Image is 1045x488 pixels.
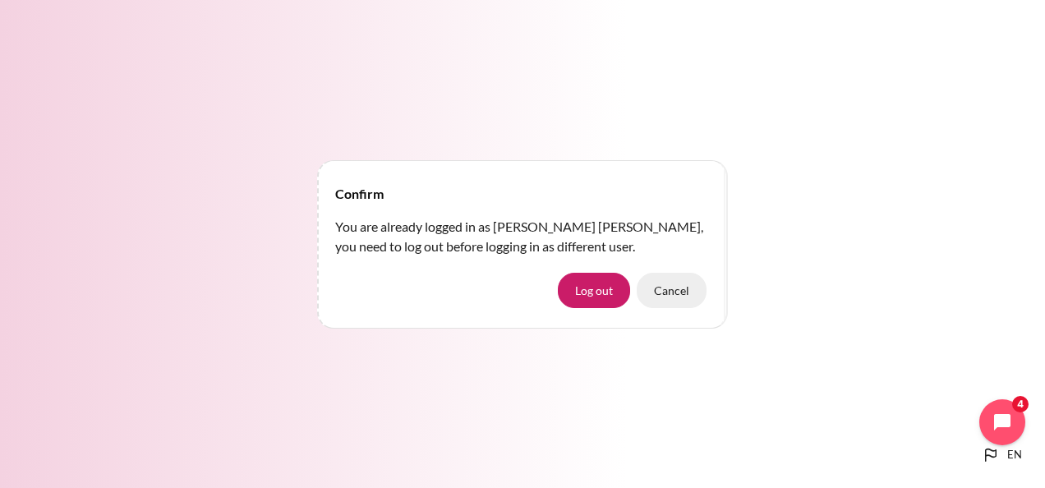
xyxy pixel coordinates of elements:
h4: Confirm [335,184,384,204]
button: Log out [558,273,630,307]
button: Languages [974,439,1029,472]
p: You are already logged in as [PERSON_NAME] [PERSON_NAME], you need to log out before logging in a... [335,217,710,256]
button: Cancel [637,273,707,307]
span: en [1007,447,1022,463]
